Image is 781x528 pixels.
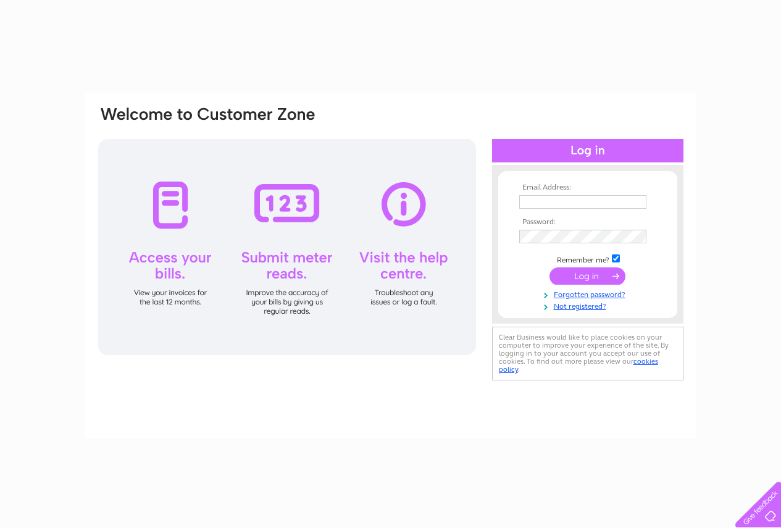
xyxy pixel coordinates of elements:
[516,218,659,227] th: Password:
[549,267,625,285] input: Submit
[519,288,659,300] a: Forgotten password?
[516,253,659,265] td: Remember me?
[516,183,659,192] th: Email Address:
[499,357,658,374] a: cookies policy
[492,327,683,380] div: Clear Business would like to place cookies on your computer to improve your experience of the sit...
[519,300,659,311] a: Not registered?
